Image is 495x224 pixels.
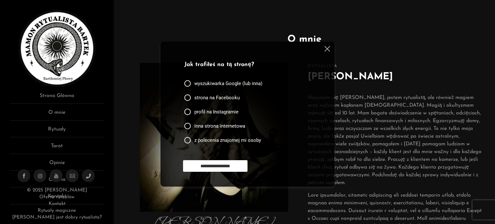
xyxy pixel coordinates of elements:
[49,201,65,206] a: Kontakt
[10,159,104,171] a: Opinie
[308,70,482,84] h2: [PERSON_NAME]
[10,125,104,137] a: Rytuały
[308,63,482,70] span: Rytualista
[194,109,238,115] span: profil na Instagramie
[38,208,76,213] a: Rytuały magiczne
[325,46,330,52] img: cross.svg
[194,137,261,143] span: z polecenia znajomej mi osoby
[18,10,96,87] img: Rytualista Bartek
[308,94,482,187] p: Nazywam się [PERSON_NAME], jestem rytualistą, ale również magiem oraz wyższym kapłanem [DEMOGRAPH...
[194,94,240,101] span: strona na Facebooku
[10,109,104,121] a: O mnie
[10,92,104,104] a: Strona Główna
[39,195,74,200] a: Oferta rytuałów
[194,123,245,129] span: inna strona internetowa
[12,215,102,220] a: [PERSON_NAME] jest dobry rytualista?
[123,32,485,47] h1: O mnie
[10,142,104,154] a: Tarot
[194,80,262,87] span: wyszukiwarka Google (lub inna)
[184,61,308,69] p: Jak trafiłeś na tą stronę?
